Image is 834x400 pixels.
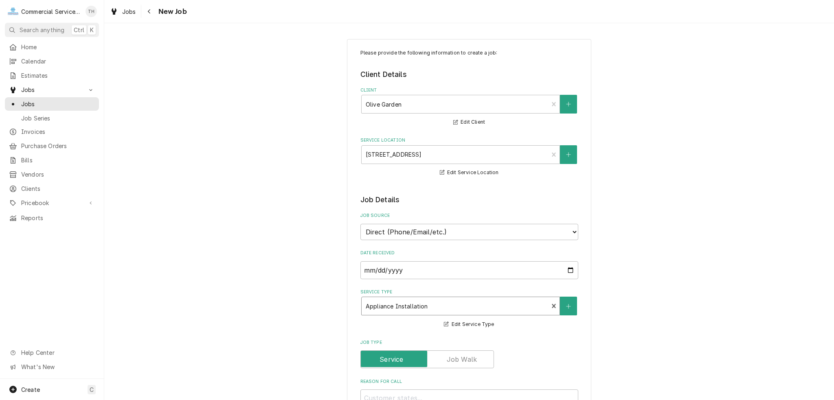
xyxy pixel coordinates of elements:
a: Vendors [5,168,99,181]
span: Jobs [21,85,83,94]
button: Create New Client [560,95,577,114]
a: Jobs [5,97,99,111]
span: Vendors [21,170,95,179]
button: Search anythingCtrlK [5,23,99,37]
a: Calendar [5,55,99,68]
span: Bills [21,156,95,164]
legend: Job Details [360,195,578,205]
span: Search anything [20,26,64,34]
div: Job Source [360,212,578,240]
span: Reports [21,214,95,222]
a: Job Series [5,111,99,125]
a: Home [5,40,99,54]
span: Estimates [21,71,95,80]
div: Commercial Service Co.'s Avatar [7,6,19,17]
label: Service Location [360,137,578,144]
label: Job Type [360,339,578,346]
span: Invoices [21,127,95,136]
button: Create New Location [560,145,577,164]
p: Please provide the following information to create a job: [360,49,578,57]
div: C [7,6,19,17]
span: Calendar [21,57,95,66]
div: Job Type [360,339,578,368]
span: Jobs [21,100,95,108]
svg: Create New Client [566,101,571,107]
a: Invoices [5,125,99,138]
span: Pricebook [21,199,83,207]
button: Create New Service [560,297,577,315]
span: K [90,26,94,34]
div: Service Location [360,137,578,177]
a: Bills [5,153,99,167]
div: TH [86,6,97,17]
a: Purchase Orders [5,139,99,153]
span: Jobs [122,7,136,16]
div: Client [360,87,578,127]
a: Go to Jobs [5,83,99,96]
svg: Create New Service [566,304,571,309]
button: Navigate back [143,5,156,18]
input: yyyy-mm-dd [360,261,578,279]
span: C [90,385,94,394]
a: Reports [5,211,99,225]
label: Date Received [360,250,578,256]
label: Client [360,87,578,94]
span: New Job [156,6,187,17]
button: Edit Client [452,117,486,127]
div: Date Received [360,250,578,279]
a: Go to Help Center [5,346,99,359]
span: Create [21,386,40,393]
div: Service Type [360,289,578,329]
span: What's New [21,363,94,371]
button: Edit Service Location [439,168,500,178]
a: Go to Pricebook [5,196,99,210]
a: Go to What's New [5,360,99,374]
a: Clients [5,182,99,195]
label: Job Source [360,212,578,219]
a: Estimates [5,69,99,82]
button: Edit Service Type [443,319,495,330]
span: Clients [21,184,95,193]
svg: Create New Location [566,152,571,157]
span: Home [21,43,95,51]
label: Service Type [360,289,578,295]
div: Commercial Service Co. [21,7,81,16]
span: Ctrl [74,26,84,34]
a: Jobs [107,5,139,18]
span: Job Series [21,114,95,122]
div: Tricia Hansen's Avatar [86,6,97,17]
legend: Client Details [360,69,578,80]
label: Reason For Call [360,378,578,385]
span: Help Center [21,348,94,357]
span: Purchase Orders [21,142,95,150]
